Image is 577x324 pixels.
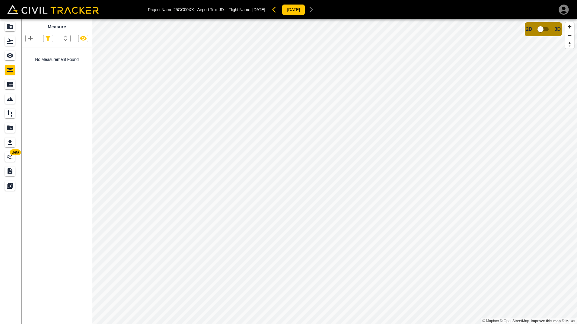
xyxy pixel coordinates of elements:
button: Reset bearing to north [565,40,574,49]
button: Zoom in [565,22,574,31]
canvas: Map [92,19,577,324]
a: Maxar [562,319,575,323]
button: Zoom out [565,31,574,40]
p: Project Name: 25GC00XX - Airport Trail-JD [148,7,224,12]
p: Flight Name: [228,7,265,12]
button: [DATE] [282,4,305,15]
a: Map feedback [531,319,561,323]
a: OpenStreetMap [500,319,529,323]
span: 3D [555,27,561,32]
a: Mapbox [482,319,499,323]
img: Civil Tracker [7,5,99,14]
span: [DATE] [252,7,265,12]
span: 2D [526,27,532,32]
